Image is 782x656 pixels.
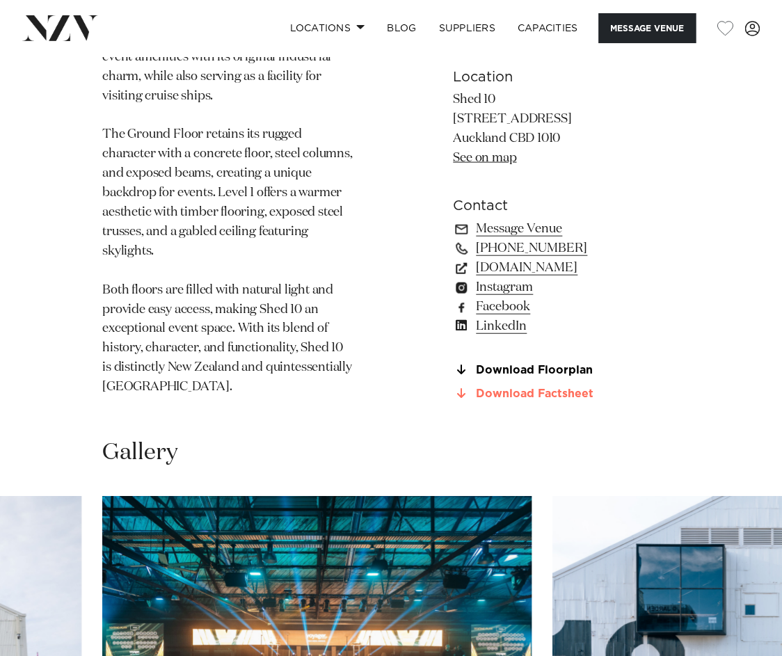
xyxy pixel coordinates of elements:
h6: Location [453,67,680,88]
button: Message Venue [598,13,696,43]
h6: Contact [453,195,680,216]
a: [DOMAIN_NAME] [453,258,680,278]
h2: Gallery [102,438,178,468]
a: Instagram [453,278,680,297]
a: Locations [278,13,376,43]
a: Message Venue [453,219,680,239]
a: See on map [453,152,516,164]
a: Download Factsheet [453,387,680,400]
a: [PHONE_NUMBER] [453,239,680,258]
a: Download Floorplan [453,364,680,376]
a: Facebook [453,297,680,317]
p: Shed 10 [STREET_ADDRESS] Auckland CBD 1010 [453,90,680,168]
a: LinkedIn [453,317,680,336]
a: BLOG [376,13,427,43]
img: nzv-logo.png [22,15,98,40]
a: SUPPLIERS [427,13,506,43]
a: Capacities [506,13,589,43]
